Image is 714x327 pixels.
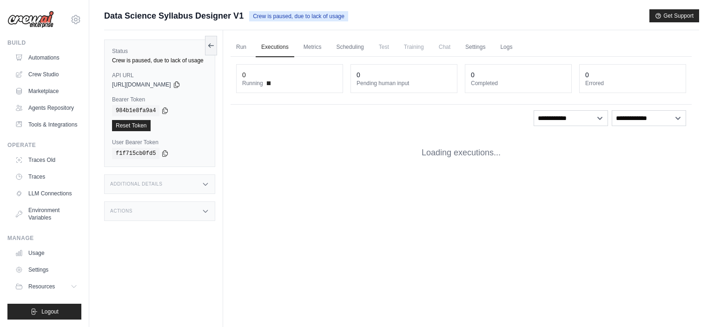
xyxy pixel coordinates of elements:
[11,169,81,184] a: Traces
[7,39,81,47] div: Build
[28,283,55,290] span: Resources
[11,117,81,132] a: Tools & Integrations
[11,186,81,201] a: LLM Connections
[585,70,589,80] div: 0
[242,80,263,87] span: Running
[668,282,714,327] iframe: Chat Widget
[256,38,294,57] a: Executions
[11,262,81,277] a: Settings
[231,38,252,57] a: Run
[112,47,207,55] label: Status
[112,139,207,146] label: User Bearer Token
[112,120,151,131] a: Reset Token
[7,234,81,242] div: Manage
[585,80,680,87] dt: Errored
[112,72,207,79] label: API URL
[110,208,132,214] h3: Actions
[112,148,159,159] code: f1f715cb0fd5
[433,38,456,56] span: Chat is not available until the deployment is complete
[11,246,81,260] a: Usage
[11,84,81,99] a: Marketplace
[649,9,699,22] button: Get Support
[373,38,395,56] span: Test
[11,100,81,115] a: Agents Repository
[112,81,171,88] span: [URL][DOMAIN_NAME]
[249,11,348,21] span: Crew is paused, due to lack of usage
[495,38,518,57] a: Logs
[357,80,451,87] dt: Pending human input
[104,9,244,22] span: Data Science Syllabus Designer V1
[242,70,246,80] div: 0
[331,38,369,57] a: Scheduling
[471,70,475,80] div: 0
[11,279,81,294] button: Resources
[357,70,360,80] div: 0
[11,203,81,225] a: Environment Variables
[298,38,327,57] a: Metrics
[11,67,81,82] a: Crew Studio
[460,38,491,57] a: Settings
[11,153,81,167] a: Traces Old
[7,11,54,28] img: Logo
[112,57,207,64] div: Crew is paused, due to lack of usage
[41,308,59,315] span: Logout
[7,141,81,149] div: Operate
[231,132,692,174] div: Loading executions...
[471,80,566,87] dt: Completed
[112,96,207,103] label: Bearer Token
[112,105,159,116] code: 984b1e8fa9a4
[11,50,81,65] a: Automations
[110,181,162,187] h3: Additional Details
[7,304,81,320] button: Logout
[398,38,430,56] span: Training is not available until the deployment is complete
